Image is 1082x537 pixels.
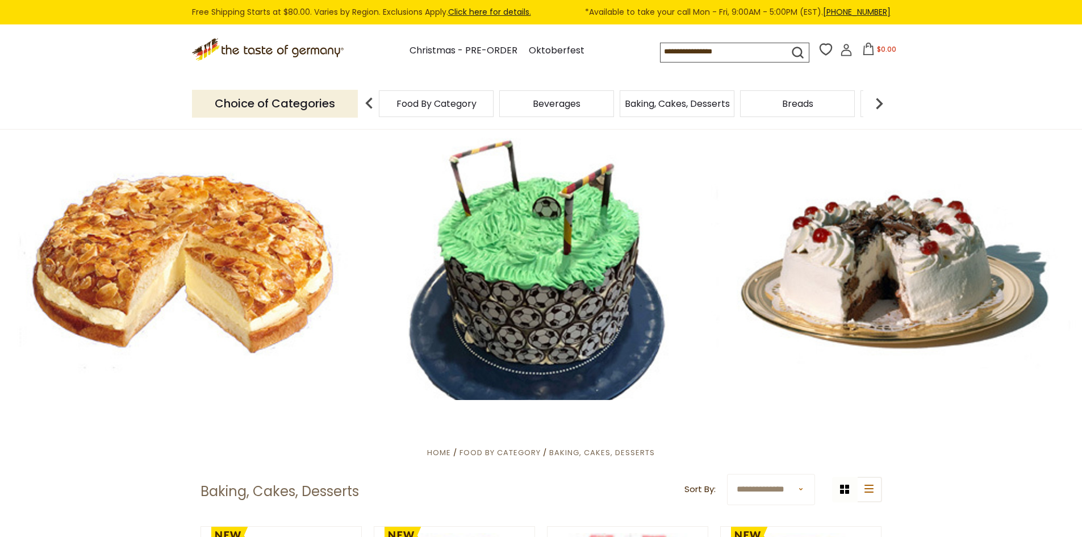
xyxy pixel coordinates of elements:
a: Oktoberfest [529,43,584,59]
label: Sort By: [684,482,716,497]
span: $0.00 [877,44,896,54]
p: Choice of Categories [192,90,358,118]
a: Food By Category [459,447,541,458]
a: Home [427,447,451,458]
a: Baking, Cakes, Desserts [625,99,730,108]
img: next arrow [868,92,891,115]
a: [PHONE_NUMBER] [823,6,891,18]
button: $0.00 [855,43,903,60]
a: Food By Category [396,99,477,108]
a: Beverages [533,99,580,108]
div: Free Shipping Starts at $80.00. Varies by Region. Exclusions Apply. [192,6,891,19]
a: Christmas - PRE-ORDER [410,43,517,59]
a: Baking, Cakes, Desserts [549,447,655,458]
img: previous arrow [358,92,381,115]
a: Click here for details. [448,6,531,18]
h1: Baking, Cakes, Desserts [200,483,359,500]
span: *Available to take your call Mon - Fri, 9:00AM - 5:00PM (EST). [585,6,891,19]
a: Breads [782,99,813,108]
